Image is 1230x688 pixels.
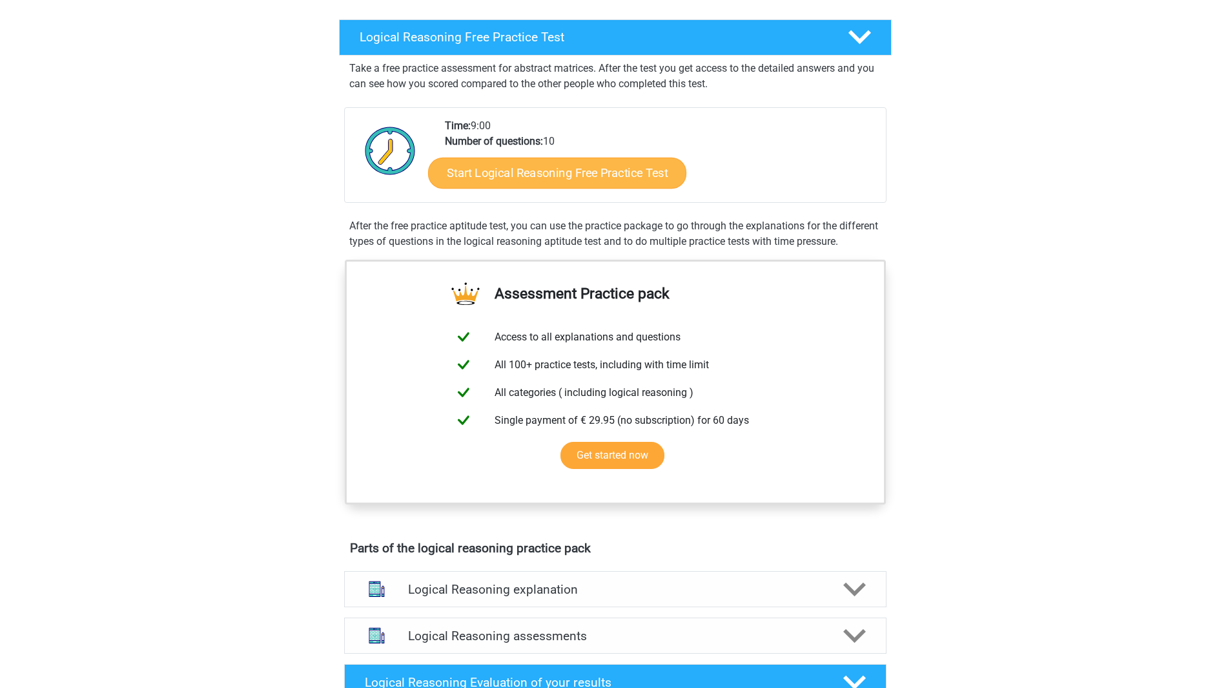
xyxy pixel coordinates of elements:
[560,442,664,469] a: Get started now
[334,19,897,56] a: Logical Reasoning Free Practice Test
[408,582,823,597] h4: Logical Reasoning explanation
[445,120,471,132] b: Time:
[339,571,892,607] a: explanations Logical Reasoning explanation
[350,541,881,556] h4: Parts of the logical reasoning practice pack
[360,572,393,605] img: logical reasoning explanations
[428,157,686,188] a: Start Logical Reasoning Free Practice Test
[360,619,393,652] img: logical reasoning assessments
[339,618,892,654] a: assessments Logical Reasoning assessments
[445,135,543,147] b: Number of questions:
[360,30,827,45] h4: Logical Reasoning Free Practice Test
[349,61,881,92] p: Take a free practice assessment for abstract matrices. After the test you get access to the detai...
[358,118,423,183] img: Clock
[408,629,823,643] h4: Logical Reasoning assessments
[344,218,887,249] div: After the free practice aptitude test, you can use the practice package to go through the explana...
[435,118,885,202] div: 9:00 10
